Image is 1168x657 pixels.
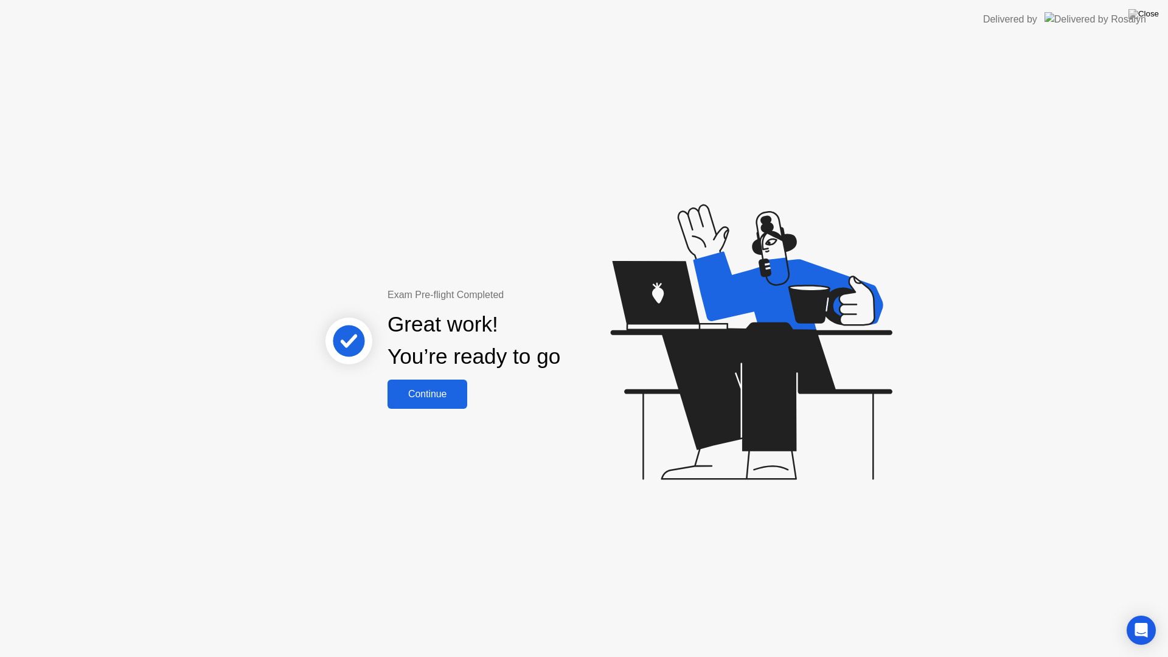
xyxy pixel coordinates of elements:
img: Close [1128,9,1159,19]
div: Continue [391,389,464,400]
div: Exam Pre-flight Completed [388,288,639,302]
button: Continue [388,380,467,409]
div: Delivered by [983,12,1037,27]
img: Delivered by Rosalyn [1045,12,1146,26]
div: Great work! You’re ready to go [388,308,560,373]
div: Open Intercom Messenger [1127,616,1156,645]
